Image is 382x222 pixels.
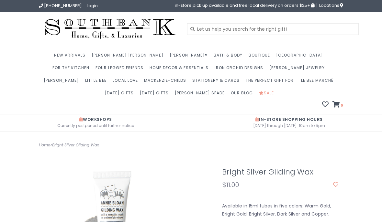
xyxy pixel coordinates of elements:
[92,51,167,63] a: [PERSON_NAME] [PERSON_NAME]
[333,182,338,188] a: Add to wishlist
[170,51,211,63] a: [PERSON_NAME]®
[246,76,298,89] a: The perfect gift for:
[231,89,256,101] a: Our Blog
[34,142,191,149] div: >
[340,103,343,108] span: 0
[332,102,343,108] a: 0
[39,3,82,9] a: [PHONE_NUMBER]
[52,142,99,148] a: Bright Silver Gilding Wax
[52,63,93,76] a: For the Kitchen
[255,117,323,122] span: In-Store Shopping Hours
[39,142,50,148] a: Home
[187,23,359,35] input: Let us help you search for the right gift!
[79,117,112,122] span: Workshops
[249,51,273,63] a: Boutique
[222,168,338,176] h1: Bright Silver Gilding Wax
[175,89,228,101] a: [PERSON_NAME] Spade
[319,2,343,8] span: Locations
[95,63,147,76] a: Four Legged Friends
[113,76,141,89] a: Local Love
[259,89,277,101] a: Sale
[44,76,82,89] a: [PERSON_NAME]
[150,63,212,76] a: Home Decor & Essentials
[301,76,337,89] a: Le Bee Marché
[144,76,189,89] a: MacKenzie-Childs
[269,63,328,76] a: [PERSON_NAME] Jewelry
[140,89,172,101] a: [DATE] Gifts
[87,3,98,9] a: Login
[317,3,343,7] a: Locations
[54,51,89,63] a: New Arrivals
[44,3,82,9] span: [PHONE_NUMBER]
[85,76,110,89] a: Little Bee
[5,122,186,129] span: Currently postponed until further notice
[39,17,181,41] img: Southbank Gift Company -- Home, Gifts, and Luxuries
[105,89,137,101] a: [DATE] Gifts
[215,63,266,76] a: Iron Orchid Designs
[214,51,246,63] a: Bath & Body
[222,180,239,189] span: $11.00
[217,202,343,218] div: Available in 15ml tubes in five colors: Warm Gold, Bright Gold, Bright Silver, Dark Silver and Co...
[192,76,243,89] a: Stationery & Cards
[276,51,326,63] a: [GEOGRAPHIC_DATA]
[196,122,382,129] span: [DATE] through [DATE]: 10am to 5pm
[175,3,314,7] span: in-store pick up available and free local delivery on orders $25+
